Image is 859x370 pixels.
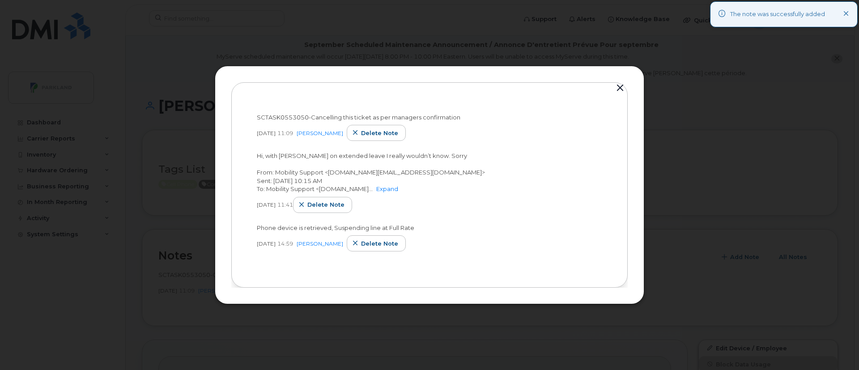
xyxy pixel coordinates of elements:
[297,240,343,247] a: [PERSON_NAME]
[361,239,398,248] span: Delete note
[257,240,276,247] span: [DATE]
[307,200,344,209] span: Delete note
[257,114,460,121] span: SCTASK0553050-Cancelling this ticket as per managers confirmation
[277,129,293,137] span: 11:09
[257,201,276,208] span: [DATE]
[293,197,352,213] button: Delete note
[730,10,825,19] div: The note was successfully added
[376,185,398,192] a: Expand
[347,125,406,141] button: Delete note
[257,152,485,192] span: Hi, with [PERSON_NAME] on extended leave I really wouldn’t know. Sorry From: Mobility Support <[D...
[257,129,276,137] span: [DATE]
[277,201,293,208] span: 11:41
[347,235,406,251] button: Delete note
[297,130,343,136] a: [PERSON_NAME]
[277,240,293,247] span: 14:59
[257,224,414,231] span: Phone device is retrieved, Suspending line at Full Rate
[361,129,398,137] span: Delete note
